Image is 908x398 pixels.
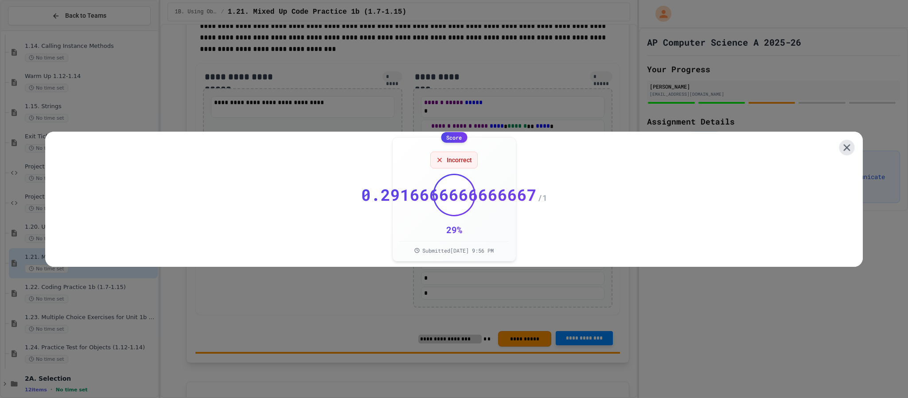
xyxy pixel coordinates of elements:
span: Submitted [DATE] 9:56 PM [422,247,494,254]
span: 0.2916666666666667 [361,186,537,203]
span: / 1 [538,191,547,204]
span: Incorrect [447,156,472,164]
div: Score [441,132,467,143]
div: 29 % [446,223,462,236]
